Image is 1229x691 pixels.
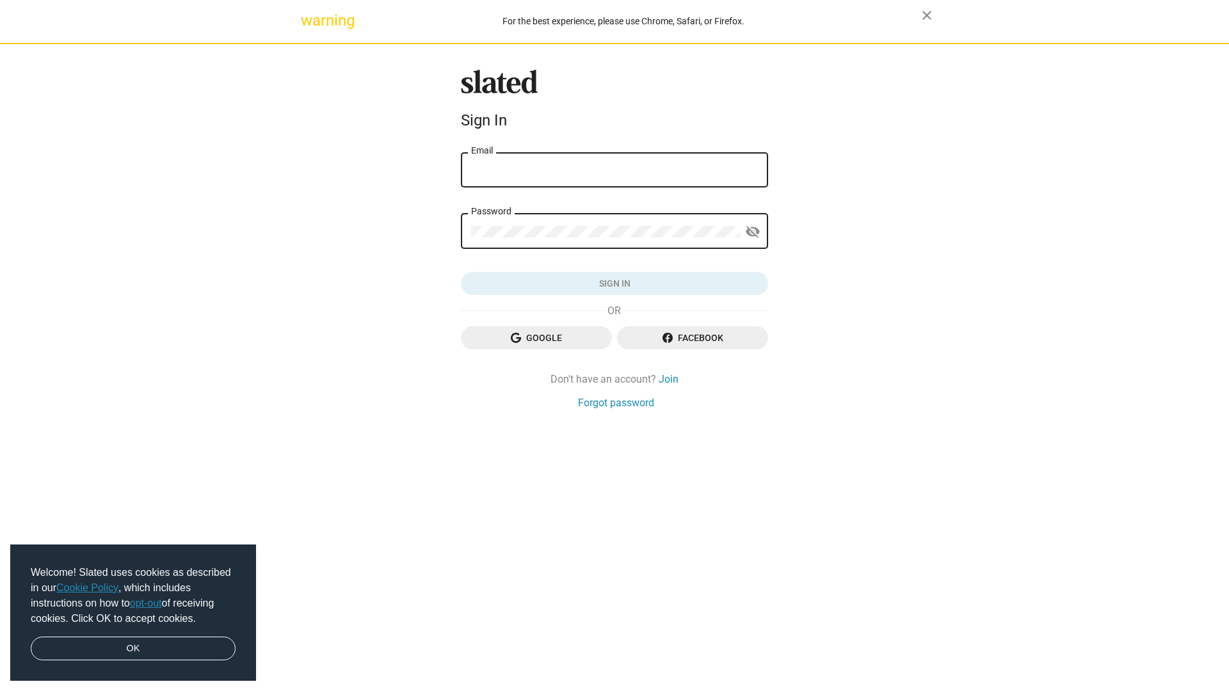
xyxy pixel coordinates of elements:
span: Google [471,326,602,349]
div: Sign In [461,111,768,129]
sl-branding: Sign In [461,70,768,135]
button: Google [461,326,612,349]
button: Show password [740,219,766,245]
a: Cookie Policy [56,582,118,593]
a: opt-out [130,598,162,608]
mat-icon: warning [301,13,316,28]
div: cookieconsent [10,544,256,681]
div: Don't have an account? [461,372,768,386]
mat-icon: visibility_off [745,222,760,242]
a: Forgot password [578,396,654,409]
mat-icon: close [919,8,935,23]
span: Welcome! Slated uses cookies as described in our , which includes instructions on how to of recei... [31,565,236,626]
a: Join [659,372,679,386]
div: For the best experience, please use Chrome, Safari, or Firefox. [325,13,922,30]
span: Facebook [627,326,758,349]
a: dismiss cookie message [31,637,236,661]
button: Facebook [617,326,768,349]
